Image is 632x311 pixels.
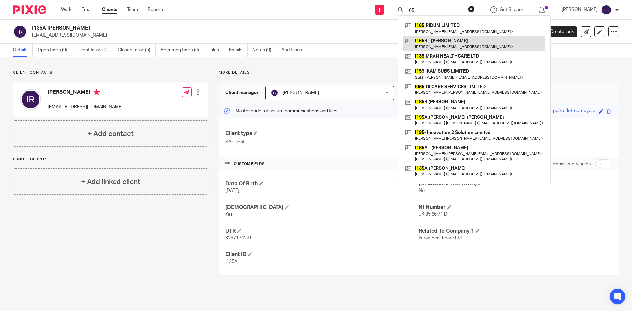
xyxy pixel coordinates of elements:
[271,89,278,97] img: svg%3E
[13,5,46,14] img: Pixie
[468,6,475,12] button: Clear
[77,44,113,57] a: Client tasks (0)
[61,6,71,13] a: Work
[224,108,337,114] p: Master code for secure communications and files
[526,107,595,115] div: wind-up-red-polka-dotted-coyote
[225,130,419,137] h4: Client type
[229,44,248,57] a: Emails
[225,90,259,96] h3: Client manager
[500,7,525,12] span: Get Support
[225,259,237,264] span: I135A
[405,8,464,14] input: Search
[32,32,529,39] p: [EMAIL_ADDRESS][DOMAIN_NAME]
[81,6,92,13] a: Email
[161,44,204,57] a: Recurring tasks (0)
[419,212,447,217] span: JK 35 86 71 D
[13,25,27,39] img: svg%3E
[225,204,419,211] h4: [DEMOGRAPHIC_DATA]
[225,161,419,167] h4: CUSTOM FIELDS
[81,177,140,187] h4: + Add linked client
[13,70,208,75] p: Client contacts
[539,26,577,37] a: Create task
[13,157,208,162] p: Linked clients
[252,44,276,57] a: Notes (0)
[419,228,612,235] h4: Related To Company 1
[562,6,598,13] p: [PERSON_NAME]
[419,204,612,211] h4: NI Number
[225,139,419,145] p: SA Client
[225,180,419,187] h4: Date Of Birth
[118,44,156,57] a: Closed tasks (5)
[283,91,319,95] span: [PERSON_NAME]
[225,188,239,193] span: [DATE]
[48,89,123,97] h4: [PERSON_NAME]
[20,89,41,110] img: svg%3E
[48,104,123,110] p: [EMAIL_ADDRESS][DOMAIN_NAME]
[93,89,100,95] i: Primary
[419,188,425,193] span: No
[102,6,117,13] a: Clients
[553,161,591,167] label: Show empty fields
[225,212,233,217] span: Yes
[209,44,224,57] a: Files
[88,129,134,139] h4: + Add contact
[281,44,307,57] a: Audit logs
[225,228,419,235] h4: UTR
[32,25,430,32] h2: I135A [PERSON_NAME]
[127,6,138,13] a: Team
[38,44,72,57] a: Open tasks (0)
[13,44,33,57] a: Details
[419,236,462,240] span: Imran Healthcare Ltd
[225,236,252,240] span: 3297134221
[601,5,612,15] img: svg%3E
[225,251,419,258] h4: Client ID
[148,6,164,13] a: Reports
[219,70,619,75] p: More details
